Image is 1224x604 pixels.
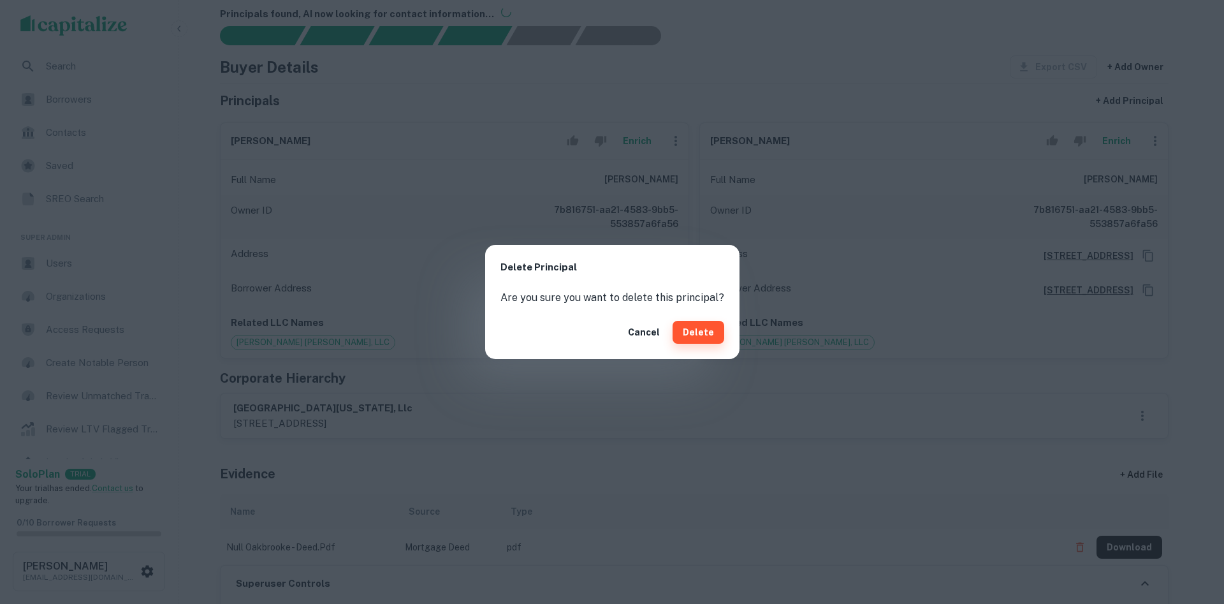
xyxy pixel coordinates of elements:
button: Delete [673,321,724,344]
p: Are you sure you want to delete this principal? [500,290,724,306]
button: Cancel [623,321,665,344]
iframe: Chat Widget [1160,502,1224,563]
h2: Delete Principal [485,245,739,290]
